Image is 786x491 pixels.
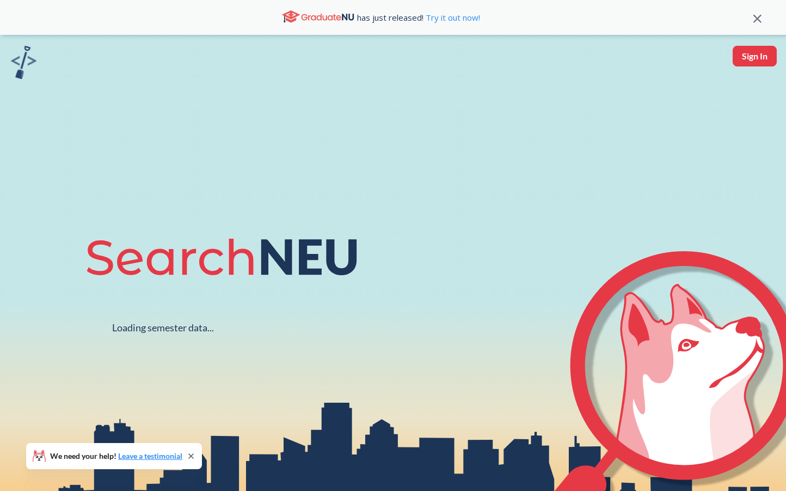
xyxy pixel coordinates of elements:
[423,12,480,23] a: Try it out now!
[11,46,36,82] a: sandbox logo
[733,46,777,66] button: Sign In
[112,322,214,334] div: Loading semester data...
[50,452,182,460] span: We need your help!
[357,11,480,23] span: has just released!
[11,46,36,79] img: sandbox logo
[118,451,182,460] a: Leave a testimonial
